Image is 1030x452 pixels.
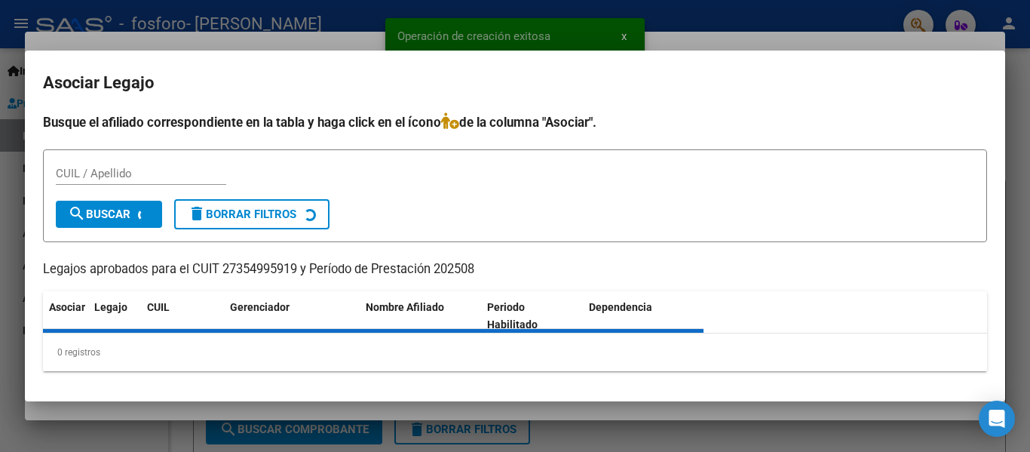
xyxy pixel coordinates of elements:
button: Buscar [56,201,162,228]
div: Open Intercom Messenger [979,401,1015,437]
datatable-header-cell: Asociar [43,291,88,341]
div: 0 registros [43,334,987,371]
p: Legajos aprobados para el CUIT 27354995919 y Período de Prestación 202508 [43,260,987,279]
mat-icon: search [68,204,86,223]
h2: Asociar Legajo [43,69,987,97]
span: Legajo [94,301,127,313]
span: Borrar Filtros [188,208,296,221]
datatable-header-cell: Periodo Habilitado [481,291,583,341]
span: CUIL [147,301,170,313]
datatable-header-cell: Legajo [88,291,141,341]
datatable-header-cell: Nombre Afiliado [360,291,481,341]
datatable-header-cell: Dependencia [583,291,704,341]
datatable-header-cell: CUIL [141,291,224,341]
datatable-header-cell: Gerenciador [224,291,360,341]
span: Asociar [49,301,85,313]
span: Nombre Afiliado [366,301,444,313]
span: Periodo Habilitado [487,301,538,331]
mat-icon: delete [188,204,206,223]
span: Dependencia [589,301,652,313]
button: Borrar Filtros [174,199,330,229]
h4: Busque el afiliado correspondiente en la tabla y haga click en el ícono de la columna "Asociar". [43,112,987,132]
span: Gerenciador [230,301,290,313]
span: Buscar [68,208,130,221]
